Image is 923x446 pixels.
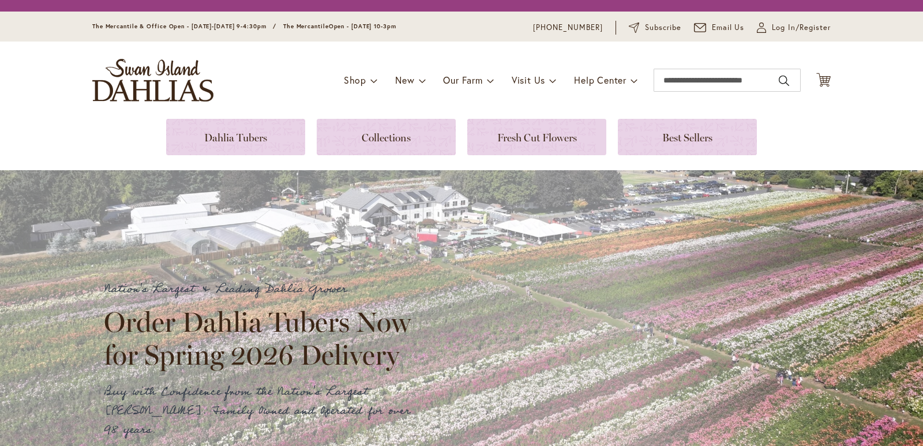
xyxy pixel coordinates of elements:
[92,59,213,102] a: store logo
[92,23,329,30] span: The Mercantile & Office Open - [DATE]-[DATE] 9-4:30pm / The Mercantile
[443,74,482,86] span: Our Farm
[395,74,414,86] span: New
[629,22,681,33] a: Subscribe
[344,74,366,86] span: Shop
[779,72,789,90] button: Search
[104,306,421,370] h2: Order Dahlia Tubers Now for Spring 2026 Delivery
[694,22,745,33] a: Email Us
[645,22,681,33] span: Subscribe
[574,74,626,86] span: Help Center
[772,22,831,33] span: Log In/Register
[512,74,545,86] span: Visit Us
[757,22,831,33] a: Log In/Register
[712,22,745,33] span: Email Us
[533,22,603,33] a: [PHONE_NUMBER]
[329,23,396,30] span: Open - [DATE] 10-3pm
[104,280,421,299] p: Nation's Largest & Leading Dahlia Grower
[104,383,421,440] p: Buy with Confidence from the Nation's Largest [PERSON_NAME]. Family Owned and Operated for over 9...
